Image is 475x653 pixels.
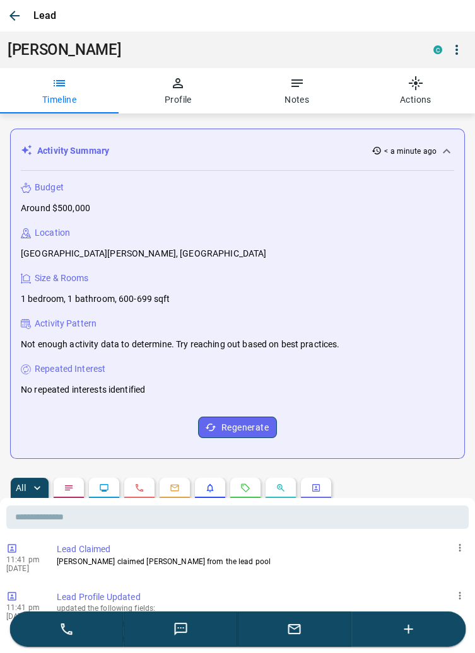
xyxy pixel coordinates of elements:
p: Size & Rooms [35,272,89,285]
p: < a minute ago [384,146,437,157]
div: Activity Summary< a minute ago [21,139,454,163]
p: Lead Profile Updated [57,591,464,604]
svg: Agent Actions [311,483,321,493]
p: [DATE] [6,564,44,573]
p: updated the following fields: [57,604,464,613]
button: Profile [119,68,237,113]
p: No repeated interests identified [21,383,145,396]
p: Lead [33,8,57,23]
p: 11:41 pm [6,603,44,612]
svg: Notes [64,483,74,493]
button: Notes [238,68,356,113]
p: Repeated Interest [35,362,105,376]
button: Regenerate [198,417,277,438]
p: [PERSON_NAME] claimed [PERSON_NAME] from the lead pool [57,556,464,567]
div: condos.ca [433,45,442,54]
svg: Listing Alerts [205,483,215,493]
svg: Lead Browsing Activity [99,483,109,493]
svg: Emails [170,483,180,493]
p: Not enough activity data to determine. Try reaching out based on best practices. [21,338,340,351]
button: Actions [356,68,475,113]
p: Around $500,000 [21,202,90,215]
p: Budget [35,181,64,194]
p: 1 bedroom, 1 bathroom, 600-699 sqft [21,292,170,306]
p: [DATE] [6,612,44,621]
p: [GEOGRAPHIC_DATA][PERSON_NAME], [GEOGRAPHIC_DATA] [21,247,266,260]
h1: [PERSON_NAME] [8,41,414,59]
p: Location [35,226,70,240]
p: Activity Pattern [35,317,97,330]
p: All [16,483,26,492]
p: Activity Summary [37,144,109,158]
svg: Requests [240,483,250,493]
svg: Calls [134,483,144,493]
p: 11:41 pm [6,555,44,564]
p: Lead Claimed [57,543,464,556]
svg: Opportunities [276,483,286,493]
